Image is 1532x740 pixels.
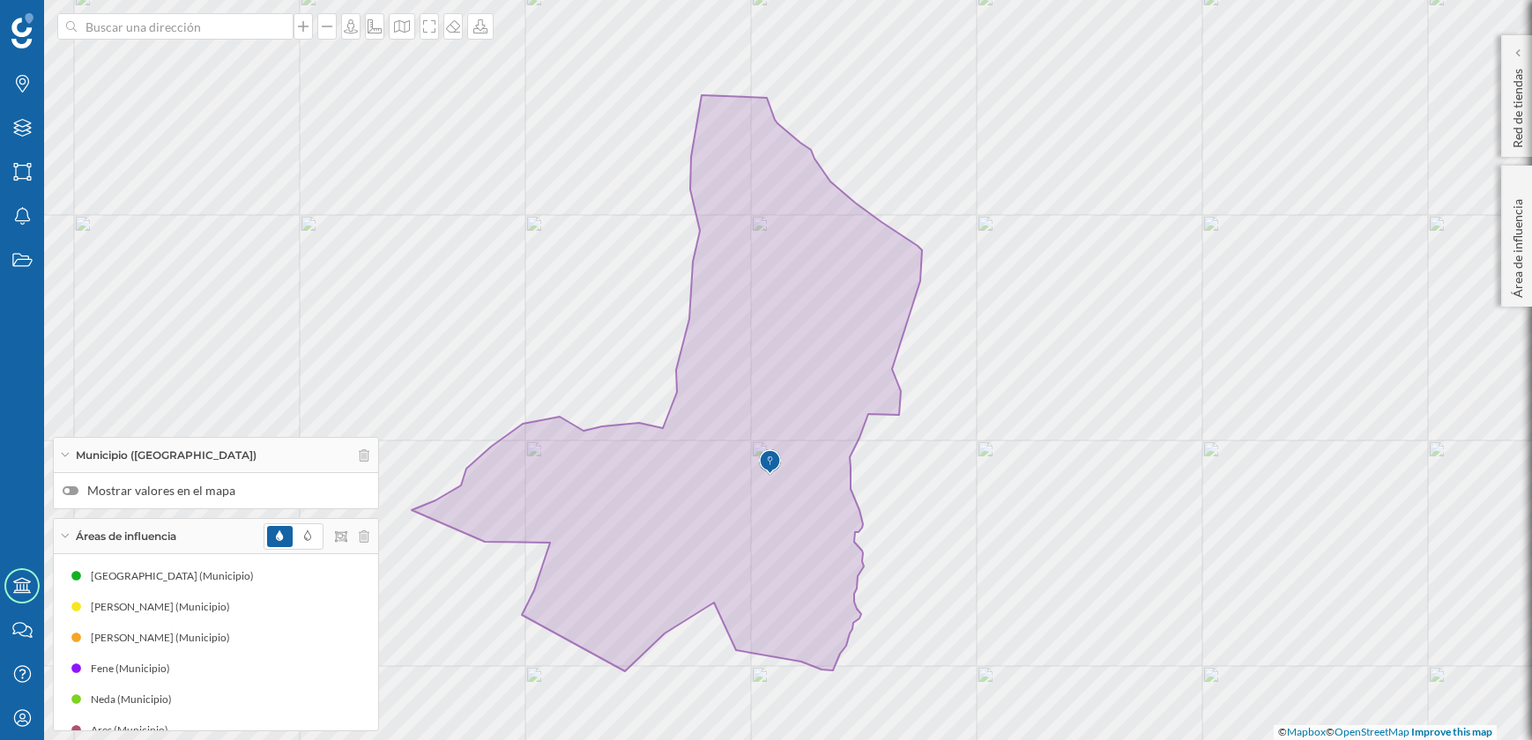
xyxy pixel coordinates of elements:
img: Marker [758,445,780,480]
div: Ares (Municipio) [91,721,177,739]
a: Improve this map [1411,725,1492,738]
div: Neda (Municipio) [91,691,181,708]
div: [PERSON_NAME] (Municipio) [91,629,239,647]
img: Geoblink Logo [11,13,33,48]
div: [PERSON_NAME] (Municipio) [91,598,239,616]
div: Fene (Municipio) [91,660,179,677]
div: [GEOGRAPHIC_DATA] (Municipio) [91,567,263,585]
span: Municipio ([GEOGRAPHIC_DATA]) [76,448,257,463]
p: Área de influencia [1509,192,1527,298]
div: © © [1274,725,1497,740]
span: Áreas de influencia [76,529,176,544]
p: Red de tiendas [1509,62,1527,148]
a: OpenStreetMap [1335,725,1409,738]
a: Mapbox [1287,725,1326,738]
label: Mostrar valores en el mapa [63,482,369,499]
